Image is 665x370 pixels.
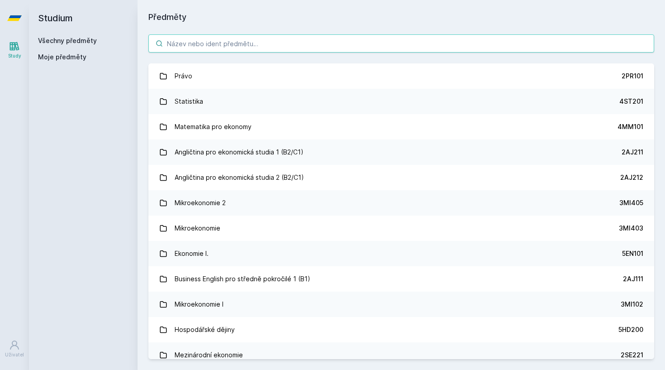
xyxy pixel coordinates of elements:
[621,351,643,360] div: 2SE221
[175,245,209,263] div: Ekonomie I.
[148,266,654,292] a: Business English pro středně pokročilé 1 (B1) 2AJ111
[618,325,643,334] div: 5HD200
[622,72,643,81] div: 2PR101
[175,143,304,161] div: Angličtina pro ekonomická studia 1 (B2/C1)
[175,194,226,212] div: Mikroekonomie 2
[2,36,27,64] a: Study
[148,241,654,266] a: Ekonomie I. 5EN101
[175,270,310,288] div: Business English pro středně pokročilé 1 (B1)
[2,335,27,363] a: Uživatel
[148,89,654,114] a: Statistika 4ST201
[148,63,654,89] a: Právo 2PR101
[620,173,643,182] div: 2AJ212
[175,168,304,187] div: Angličtina pro ekonomická studia 2 (B2/C1)
[619,97,643,106] div: 4ST201
[38,53,86,62] span: Moje předměty
[175,118,252,136] div: Matematika pro ekonomy
[148,34,654,53] input: Název nebo ident předmětu…
[148,139,654,165] a: Angličtina pro ekonomická studia 1 (B2/C1) 2AJ211
[148,216,654,241] a: Mikroekonomie 3MI403
[148,11,654,24] h1: Předměty
[619,224,643,233] div: 3MI403
[619,198,643,207] div: 3MI405
[148,292,654,317] a: Mikroekonomie I 3MI102
[148,342,654,368] a: Mezinárodní ekonomie 2SE221
[623,274,643,284] div: 2AJ111
[621,300,643,309] div: 3MI102
[175,67,192,85] div: Právo
[5,351,24,358] div: Uživatel
[148,165,654,190] a: Angličtina pro ekonomická studia 2 (B2/C1) 2AJ212
[622,249,643,258] div: 5EN101
[148,114,654,139] a: Matematika pro ekonomy 4MM101
[8,53,21,59] div: Study
[38,37,97,44] a: Všechny předměty
[148,317,654,342] a: Hospodářské dějiny 5HD200
[617,122,643,131] div: 4MM101
[175,295,223,313] div: Mikroekonomie I
[148,190,654,216] a: Mikroekonomie 2 3MI405
[175,92,203,111] div: Statistika
[175,219,220,237] div: Mikroekonomie
[175,346,243,364] div: Mezinárodní ekonomie
[175,321,235,339] div: Hospodářské dějiny
[622,148,643,157] div: 2AJ211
